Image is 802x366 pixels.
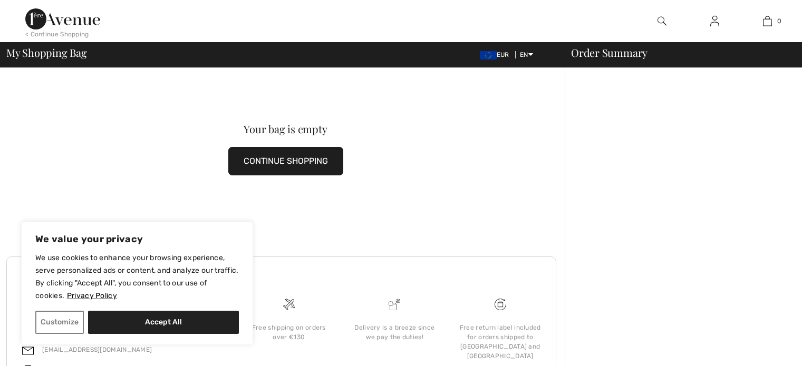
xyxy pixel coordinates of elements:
[245,323,333,342] div: Free shipping on orders over €130
[389,299,400,310] img: Delivery is a breeze since we pay the duties!
[22,345,34,357] img: email
[21,222,253,345] div: We value your privacy
[42,346,152,353] a: [EMAIL_ADDRESS][DOMAIN_NAME]
[777,16,781,26] span: 0
[6,47,87,58] span: My Shopping Bag
[456,323,545,361] div: Free return label included for orders shipped to [GEOGRAPHIC_DATA] and [GEOGRAPHIC_DATA]
[480,51,497,60] img: Euro
[710,15,719,27] img: My Info
[228,147,343,175] button: CONTINUE SHOPPING
[88,311,239,334] button: Accept All
[558,47,796,58] div: Order Summary
[25,29,89,39] div: < Continue Shopping
[35,233,239,245] p: We value your privacy
[350,323,439,342] div: Delivery is a breeze since we pay the duties!
[35,252,239,302] p: We use cookies to enhance your browsing experience, serve personalized ads or content, and analyz...
[34,124,537,134] div: Your bag is empty
[480,51,514,58] span: EUR
[25,8,100,29] img: 1ère Avenue
[741,15,793,27] a: 0
[658,15,666,27] img: search the website
[35,311,84,334] button: Customize
[283,299,295,310] img: Free shipping on orders over &#8364;130
[702,15,728,28] a: Sign In
[22,270,540,281] h3: Questions or Comments?
[763,15,772,27] img: My Bag
[520,51,533,58] span: EN
[66,291,118,301] a: Privacy Policy
[495,299,506,310] img: Free shipping on orders over &#8364;130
